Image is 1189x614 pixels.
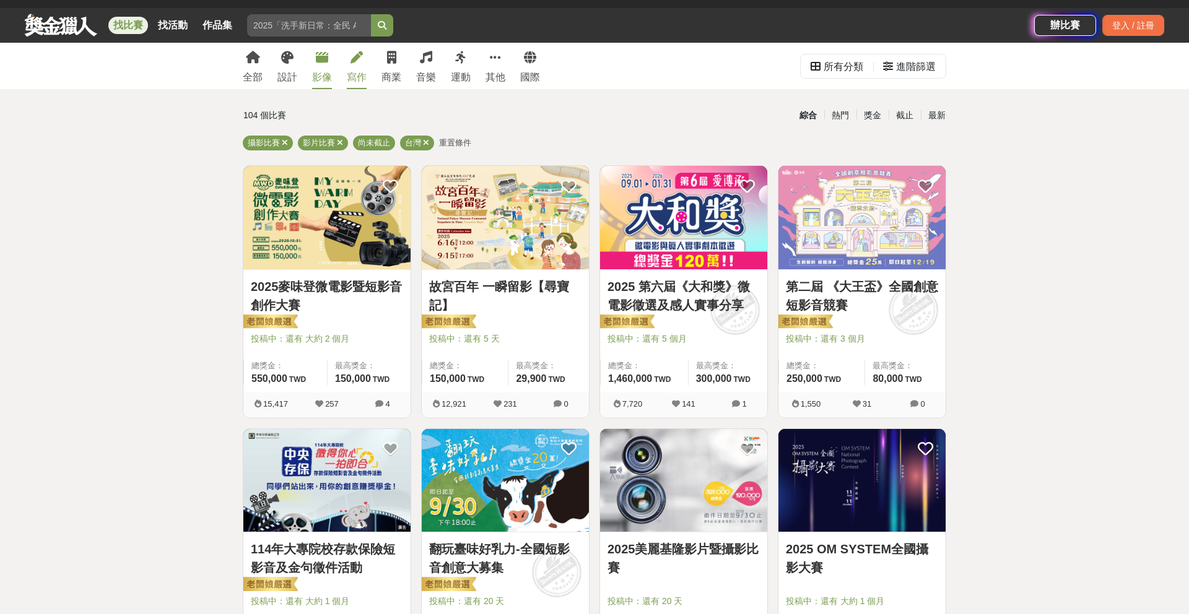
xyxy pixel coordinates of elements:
[312,43,332,89] a: 影像
[778,166,946,270] a: Cover Image
[608,373,652,384] span: 1,460,000
[251,332,403,345] span: 投稿中：還有 大約 2 個月
[742,399,746,409] span: 1
[241,314,298,331] img: 老闆娘嚴選
[792,105,824,126] div: 綜合
[734,375,751,384] span: TWD
[243,166,411,270] a: Cover Image
[608,332,760,345] span: 投稿中：還有 5 個月
[430,373,466,384] span: 150,000
[243,70,263,85] div: 全部
[381,43,401,89] a: 商業
[1034,15,1096,36] a: 辦比賽
[921,105,953,126] div: 最新
[1102,15,1164,36] div: 登入 / 註冊
[786,360,857,372] span: 總獎金：
[451,70,471,85] div: 運動
[873,373,903,384] span: 80,000
[778,429,946,533] a: Cover Image
[312,70,332,85] div: 影像
[600,166,767,270] a: Cover Image
[863,399,871,409] span: 31
[277,43,297,89] a: 設計
[325,399,339,409] span: 257
[696,360,760,372] span: 最高獎金：
[654,375,671,384] span: TWD
[263,399,288,409] span: 15,417
[251,277,403,314] a: 2025麥味登微電影暨短影音創作大賽
[405,138,421,147] span: 台灣
[824,375,841,384] span: TWD
[786,595,938,608] span: 投稿中：還有 大約 1 個月
[248,138,280,147] span: 攝影比賽
[416,70,436,85] div: 音樂
[824,105,856,126] div: 熱門
[786,332,938,345] span: 投稿中：還有 3 個月
[429,540,581,577] a: 翻玩臺味好乳力-全國短影音創意大募集
[486,43,505,89] a: 其他
[600,429,767,533] a: Cover Image
[289,375,306,384] span: TWD
[451,43,471,89] a: 運動
[422,429,589,532] img: Cover Image
[778,429,946,532] img: Cover Image
[416,43,436,89] a: 音樂
[251,595,403,608] span: 投稿中：還有 大約 1 個月
[608,277,760,314] a: 2025 第六屆《大和獎》微電影徵選及感人實事分享
[856,105,889,126] div: 獎金
[786,373,822,384] span: 250,000
[335,373,371,384] span: 150,000
[429,332,581,345] span: 投稿中：還有 5 天
[696,373,732,384] span: 300,000
[486,70,505,85] div: 其他
[896,54,936,79] div: 進階篩選
[520,43,540,89] a: 國際
[608,595,760,608] span: 投稿中：還有 20 天
[439,138,471,147] span: 重置條件
[243,429,411,532] img: Cover Image
[347,43,367,89] a: 寫作
[786,277,938,314] a: 第二屆 《大王盃》全國創意短影音競賽
[600,429,767,532] img: Cover Image
[251,360,320,372] span: 總獎金：
[786,540,938,577] a: 2025 OM SYSTEM全國攝影大賽
[682,399,695,409] span: 141
[108,17,148,34] a: 找比賽
[905,375,921,384] span: TWD
[429,277,581,314] a: 故宮百年 一瞬留影【尋寶記】
[243,43,263,89] a: 全部
[385,399,390,409] span: 4
[801,399,821,409] span: 1,550
[920,399,925,409] span: 0
[277,70,297,85] div: 設計
[600,166,767,269] img: Cover Image
[776,314,833,331] img: 老闆娘嚴選
[243,105,477,126] div: 104 個比賽
[303,138,335,147] span: 影片比賽
[622,399,643,409] span: 7,720
[347,70,367,85] div: 寫作
[419,314,476,331] img: 老闆娘嚴選
[335,360,403,372] span: 最高獎金：
[468,375,484,384] span: TWD
[251,540,403,577] a: 114年大專院校存款保險短影音及金句徵件活動
[422,166,589,269] img: Cover Image
[419,576,476,594] img: 老闆娘嚴選
[564,399,568,409] span: 0
[598,314,655,331] img: 老闆娘嚴選
[243,166,411,269] img: Cover Image
[889,105,921,126] div: 截止
[442,399,466,409] span: 12,921
[608,540,760,577] a: 2025美麗基隆影片暨攝影比賽
[778,166,946,269] img: Cover Image
[608,360,681,372] span: 總獎金：
[422,429,589,533] a: Cover Image
[153,17,193,34] a: 找活動
[503,399,517,409] span: 231
[381,70,401,85] div: 商業
[358,138,390,147] span: 尚未截止
[251,373,287,384] span: 550,000
[241,576,298,594] img: 老闆娘嚴選
[243,429,411,533] a: Cover Image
